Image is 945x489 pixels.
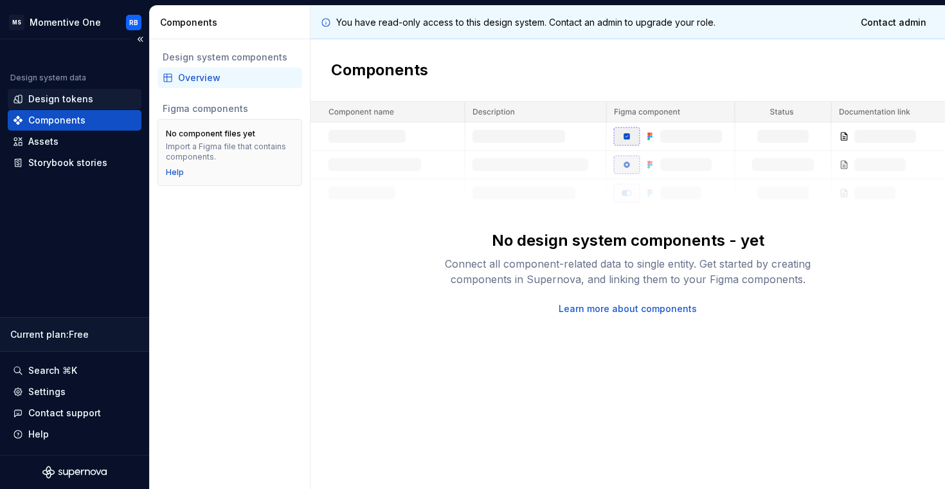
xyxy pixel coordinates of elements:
a: Settings [8,382,141,402]
p: You have read-only access to this design system. Contact an admin to upgrade your role. [336,16,715,29]
button: MSMomentive OneRB [3,8,147,36]
div: Design system components [163,51,297,64]
span: Contact admin [861,16,926,29]
div: Settings [28,385,66,398]
a: Design tokens [8,89,141,109]
div: No design system components - yet [492,230,764,251]
a: Assets [8,131,141,152]
div: Contact support [28,407,101,420]
div: Current plan : Free [10,328,139,341]
svg: Supernova Logo [42,466,107,479]
a: Help [166,167,184,178]
div: Components [160,16,305,29]
div: Design system data [10,73,86,83]
div: Momentive One [30,16,101,29]
button: Search ⌘K [8,360,141,381]
div: Connect all component-related data to single entity. Get started by creating components in Supern... [422,256,834,287]
div: Search ⌘K [28,364,77,377]
div: Design tokens [28,93,93,106]
button: Collapse sidebar [131,30,149,48]
div: MS [9,15,24,30]
button: Help [8,424,141,445]
div: Overview [178,71,297,84]
div: Assets [28,135,59,148]
h2: Components [331,60,428,80]
div: Storybook stories [28,156,107,169]
a: Contact admin [852,11,935,34]
a: Components [8,110,141,131]
div: RB [129,17,138,28]
div: Help [28,428,49,441]
button: Contact support [8,403,141,423]
a: Storybook stories [8,152,141,173]
div: Components [28,114,85,127]
a: Learn more about components [559,302,697,315]
div: Figma components [163,102,297,115]
div: Import a Figma file that contains components. [166,142,294,162]
div: No component files yet [166,129,255,139]
a: Overview [157,68,302,88]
